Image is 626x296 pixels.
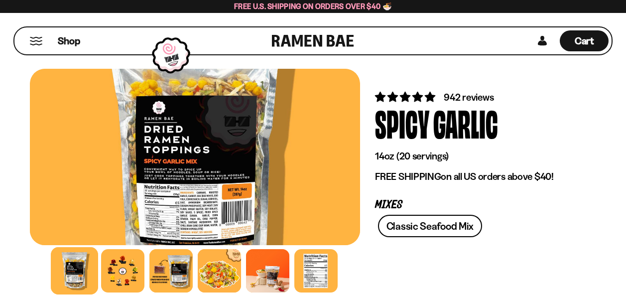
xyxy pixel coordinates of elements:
[444,91,494,103] span: 942 reviews
[375,104,429,142] div: Spicy
[375,150,581,162] p: 14oz (20 servings)
[575,35,594,47] span: Cart
[375,200,581,210] p: Mixes
[378,215,482,237] a: Classic Seafood Mix
[433,104,498,142] div: Garlic
[375,170,581,183] p: on all US orders above $40!
[58,30,80,51] a: Shop
[29,37,43,45] button: Mobile Menu Trigger
[375,170,441,182] strong: FREE SHIPPING
[375,91,437,103] span: 4.75 stars
[58,34,80,48] span: Shop
[234,1,392,11] span: Free U.S. Shipping on Orders over $40 🍜
[560,27,609,54] div: Cart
